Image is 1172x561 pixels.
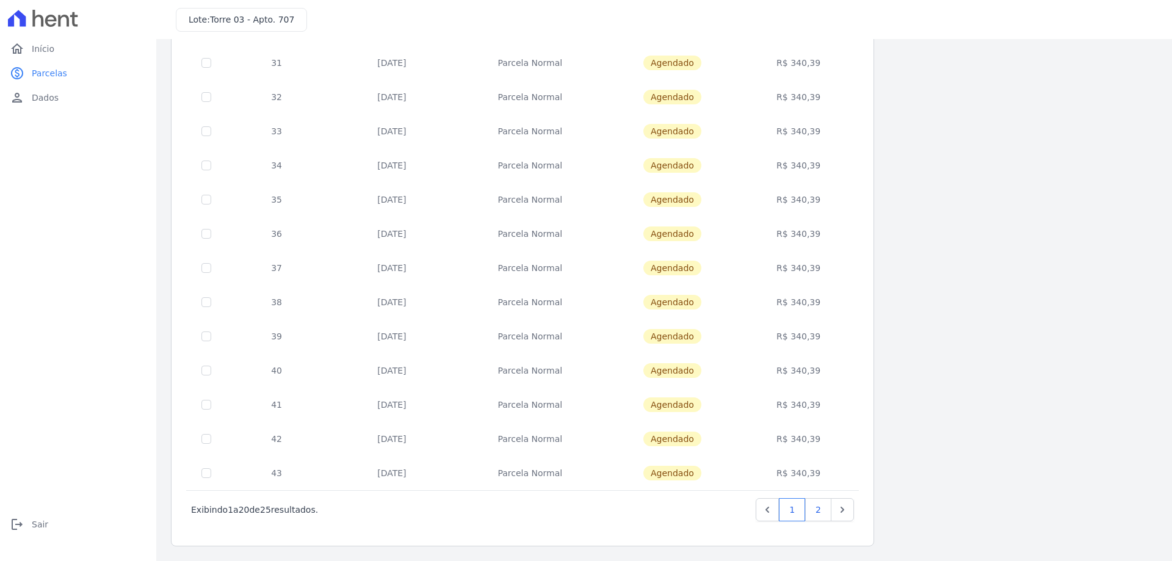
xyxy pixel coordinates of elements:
td: [DATE] [327,388,456,422]
i: paid [10,66,24,81]
td: R$ 340,39 [741,422,856,456]
span: Agendado [643,158,701,173]
td: Parcela Normal [456,114,604,148]
span: Torre 03 - Apto. 707 [210,15,294,24]
td: 43 [226,456,327,490]
td: R$ 340,39 [741,319,856,353]
a: Previous [756,498,779,521]
span: Agendado [643,363,701,378]
td: Parcela Normal [456,456,604,490]
i: person [10,90,24,105]
td: R$ 340,39 [741,148,856,183]
span: Agendado [643,56,701,70]
a: Next [831,498,854,521]
span: Agendado [643,432,701,446]
td: Parcela Normal [456,217,604,251]
td: Parcela Normal [456,183,604,217]
td: R$ 340,39 [741,353,856,388]
td: Parcela Normal [456,388,604,422]
td: Parcela Normal [456,251,604,285]
span: Início [32,43,54,55]
td: [DATE] [327,251,456,285]
td: [DATE] [327,183,456,217]
td: [DATE] [327,46,456,80]
td: 39 [226,319,327,353]
td: R$ 340,39 [741,217,856,251]
td: Parcela Normal [456,422,604,456]
a: personDados [5,85,151,110]
a: homeInício [5,37,151,61]
td: 42 [226,422,327,456]
span: 1 [228,505,233,515]
h3: Lote: [189,13,294,26]
td: 34 [226,148,327,183]
span: Agendado [643,397,701,412]
p: Exibindo a de resultados. [191,504,318,516]
td: [DATE] [327,80,456,114]
td: [DATE] [327,285,456,319]
td: Parcela Normal [456,319,604,353]
span: Agendado [643,329,701,344]
span: Parcelas [32,67,67,79]
i: home [10,42,24,56]
td: 31 [226,46,327,80]
td: Parcela Normal [456,353,604,388]
td: R$ 340,39 [741,114,856,148]
td: [DATE] [327,456,456,490]
td: 38 [226,285,327,319]
span: Sair [32,518,48,530]
td: [DATE] [327,114,456,148]
td: Parcela Normal [456,285,604,319]
td: R$ 340,39 [741,251,856,285]
span: Agendado [643,124,701,139]
td: 33 [226,114,327,148]
span: Dados [32,92,59,104]
td: Parcela Normal [456,148,604,183]
td: 32 [226,80,327,114]
a: logoutSair [5,512,151,537]
td: 37 [226,251,327,285]
td: R$ 340,39 [741,285,856,319]
td: Parcela Normal [456,46,604,80]
td: R$ 340,39 [741,183,856,217]
span: Agendado [643,466,701,480]
td: [DATE] [327,353,456,388]
a: 1 [779,498,805,521]
td: R$ 340,39 [741,456,856,490]
span: 25 [260,505,271,515]
td: Parcela Normal [456,80,604,114]
span: Agendado [643,295,701,309]
i: logout [10,517,24,532]
td: [DATE] [327,422,456,456]
td: [DATE] [327,217,456,251]
td: R$ 340,39 [741,46,856,80]
span: Agendado [643,226,701,241]
span: Agendado [643,261,701,275]
a: 2 [805,498,831,521]
a: paidParcelas [5,61,151,85]
td: 36 [226,217,327,251]
td: 40 [226,353,327,388]
span: Agendado [643,90,701,104]
td: [DATE] [327,319,456,353]
span: 20 [239,505,250,515]
td: R$ 340,39 [741,388,856,422]
td: 41 [226,388,327,422]
td: R$ 340,39 [741,80,856,114]
span: Agendado [643,192,701,207]
td: 35 [226,183,327,217]
td: [DATE] [327,148,456,183]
